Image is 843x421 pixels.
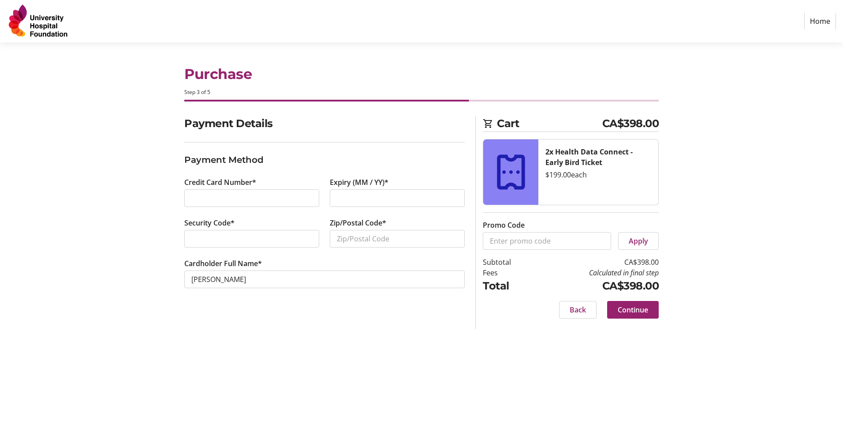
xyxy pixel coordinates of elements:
[533,267,659,278] td: Calculated in final step
[618,304,648,315] span: Continue
[330,177,388,188] label: Expiry (MM / YY)*
[184,258,262,269] label: Cardholder Full Name*
[184,64,659,85] h1: Purchase
[629,236,648,246] span: Apply
[533,257,659,267] td: CA$398.00
[545,169,651,180] div: $199.00 each
[184,177,256,188] label: Credit Card Number*
[483,278,533,294] td: Total
[607,301,659,319] button: Continue
[559,301,597,319] button: Back
[545,147,633,167] strong: 2x Health Data Connect - Early Bird Ticket
[483,257,533,267] td: Subtotal
[483,267,533,278] td: Fees
[497,116,602,132] span: Cart
[184,271,465,288] input: Card Holder Name
[7,4,70,39] img: University Hospital Foundation's Logo
[330,230,465,248] input: Zip/Postal Code
[184,218,235,228] label: Security Code*
[618,232,659,250] button: Apply
[483,220,525,230] label: Promo Code
[184,153,465,166] h3: Payment Method
[184,116,465,132] h2: Payment Details
[191,233,312,244] iframe: Secure CVC input frame
[602,116,659,132] span: CA$398.00
[570,304,586,315] span: Back
[483,232,611,250] input: Enter promo code
[337,193,458,203] iframe: Secure expiration date input frame
[533,278,659,294] td: CA$398.00
[184,88,659,96] div: Step 3 of 5
[191,193,312,203] iframe: Secure card number input frame
[804,13,836,30] a: Home
[330,218,386,228] label: Zip/Postal Code*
